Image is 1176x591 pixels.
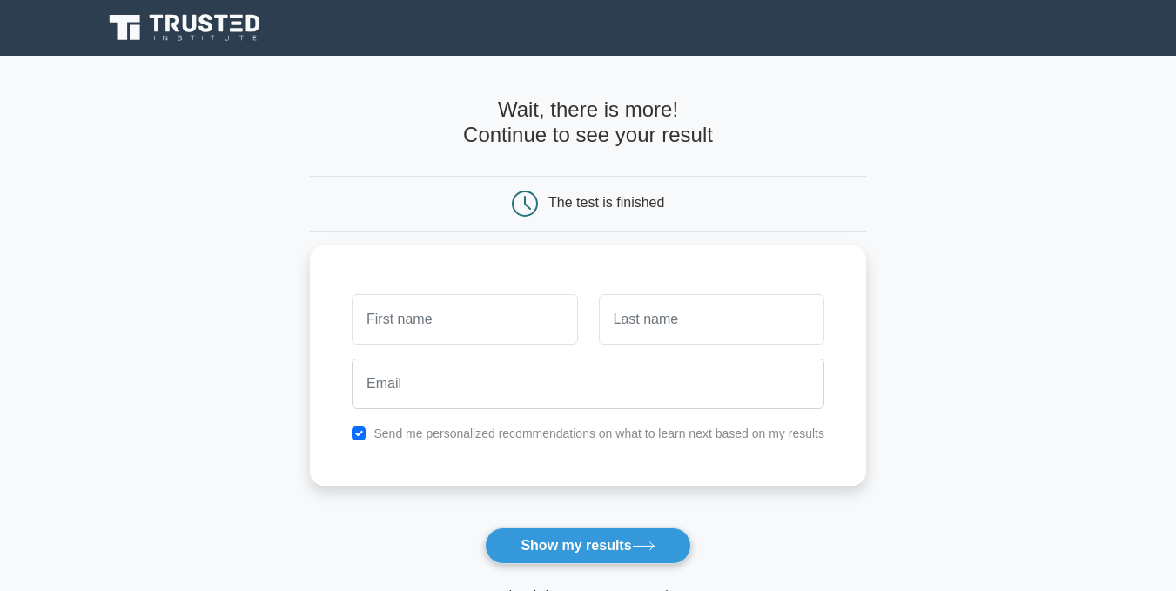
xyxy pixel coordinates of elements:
[352,359,824,409] input: Email
[548,195,664,210] div: The test is finished
[599,294,824,345] input: Last name
[352,294,577,345] input: First name
[485,527,690,564] button: Show my results
[373,426,824,440] label: Send me personalized recommendations on what to learn next based on my results
[310,97,866,148] h4: Wait, there is more! Continue to see your result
